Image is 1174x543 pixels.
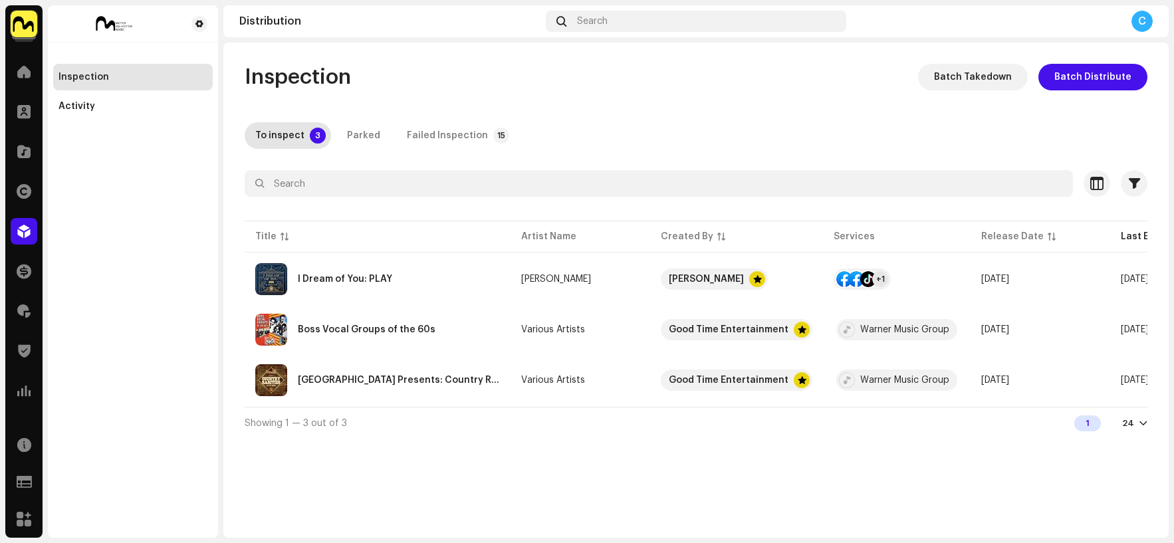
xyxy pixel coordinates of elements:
[521,274,640,284] span: JJ Heller
[1074,415,1101,431] div: 1
[1054,64,1131,90] span: Batch Distribute
[981,376,1009,385] span: Mar 3, 1988
[53,64,213,90] re-m-nav-item: Inspection
[1121,274,1149,284] span: Oct 7, 2025
[860,376,949,385] div: Warner Music Group
[1121,376,1149,385] span: Jun 27, 2025
[298,274,392,284] div: I Dream of You: PLAY
[255,122,304,149] div: To inspect
[59,16,170,32] img: 368c341f-7fd0-4703-93f4-7343ca3ef757
[255,263,287,295] img: 143c60cd-15fc-4098-a86c-021f2710aa5e
[11,11,37,37] img: 1276ee5d-5357-4eee-b3c8-6fdbc920d8e6
[1122,418,1134,429] div: 24
[981,325,1009,334] span: Dec 8, 2023
[298,376,500,385] div: Church Street Station Presents: Country Rarities [Live in Concert]
[872,271,888,287] div: +1
[59,101,95,112] div: Activity
[981,230,1044,243] div: Release Date
[661,230,713,243] div: Created By
[918,64,1028,90] button: Batch Takedown
[860,325,949,334] div: Warner Music Group
[407,122,488,149] div: Failed Inspection
[1131,11,1153,32] div: C
[521,325,640,334] span: Various Artists
[521,376,585,385] div: Various Artists
[669,370,788,391] div: Good Time Entertainment
[1121,325,1149,334] span: Jun 27, 2025
[981,274,1009,284] span: Oct 9, 2025
[255,314,287,346] img: 76371cd5-407b-42c7-80fd-1e3d2ecff006
[934,64,1012,90] span: Batch Takedown
[245,170,1073,197] input: Search
[255,230,277,243] div: Title
[245,64,351,90] span: Inspection
[347,122,380,149] div: Parked
[1038,64,1147,90] button: Batch Distribute
[239,16,540,27] div: Distribution
[298,325,435,334] div: Boss Vocal Groups of the 60s
[521,325,585,334] div: Various Artists
[245,419,347,428] span: Showing 1 — 3 out of 3
[493,128,509,144] p-badge: 15
[53,93,213,120] re-m-nav-item: Activity
[577,16,608,27] span: Search
[661,269,812,290] span: JJ Heller
[310,128,326,144] p-badge: 3
[669,319,788,340] div: Good Time Entertainment
[255,364,287,396] img: a1cde3cc-fe75-4490-9e11-d462a9d34bfb
[521,274,591,284] div: [PERSON_NAME]
[669,269,744,290] div: [PERSON_NAME]
[59,72,109,82] div: Inspection
[521,376,640,385] span: Various Artists
[661,319,812,340] span: Good Time Entertainment
[661,370,812,391] span: Good Time Entertainment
